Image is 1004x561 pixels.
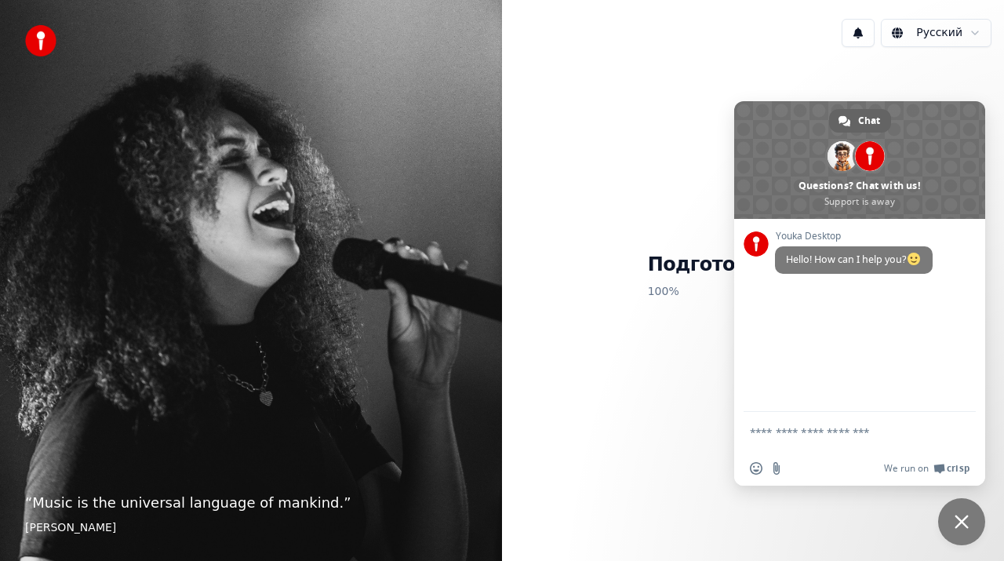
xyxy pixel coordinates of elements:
span: We run on [884,462,929,475]
p: “ Music is the universal language of mankind. ” [25,492,477,514]
div: Chat [829,109,891,133]
div: Close chat [938,498,985,545]
span: Hello! How can I help you? [786,253,922,266]
span: Chat [858,109,880,133]
span: Youka Desktop [775,231,933,242]
h1: Подготовка Youka [648,253,859,278]
footer: [PERSON_NAME] [25,520,477,536]
p: 100 % [648,278,859,306]
textarea: Compose your message... [750,425,935,439]
img: youka [25,25,56,56]
span: Crisp [947,462,969,475]
a: We run onCrisp [884,462,969,475]
span: Insert an emoji [750,462,762,475]
span: Send a file [770,462,783,475]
